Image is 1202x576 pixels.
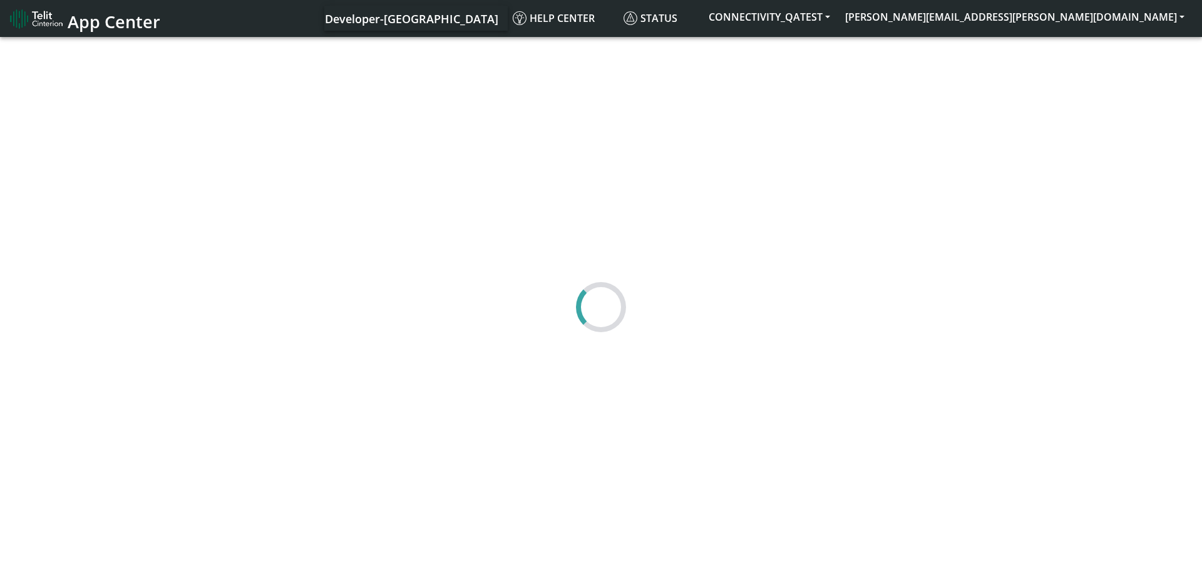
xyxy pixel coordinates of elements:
span: Developer-[GEOGRAPHIC_DATA] [325,11,498,26]
span: App Center [68,10,160,33]
a: Your current platform instance [324,6,498,31]
img: knowledge.svg [513,11,527,25]
img: logo-telit-cinterion-gw-new.png [10,9,63,29]
button: [PERSON_NAME][EMAIL_ADDRESS][PERSON_NAME][DOMAIN_NAME] [838,6,1192,28]
a: Status [619,6,701,31]
img: status.svg [624,11,637,25]
span: Status [624,11,677,25]
a: Help center [508,6,619,31]
span: Help center [513,11,595,25]
button: CONNECTIVITY_QATEST [701,6,838,28]
a: App Center [10,5,158,32]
